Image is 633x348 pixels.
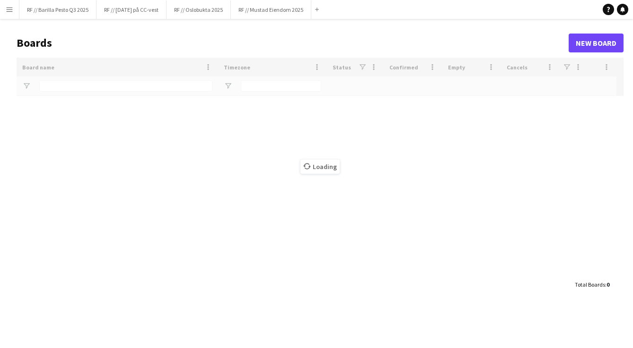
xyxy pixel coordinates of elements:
div: : [575,275,609,294]
span: Loading [300,160,340,174]
button: RF // [DATE] på CC-vest [97,0,167,19]
span: Total Boards [575,281,605,288]
a: New Board [569,34,624,52]
h1: Boards [17,36,569,50]
button: RF // Barilla Pesto Q3 2025 [19,0,97,19]
button: RF // Mustad Eiendom 2025 [231,0,311,19]
span: 0 [607,281,609,288]
button: RF // Oslobukta 2025 [167,0,231,19]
